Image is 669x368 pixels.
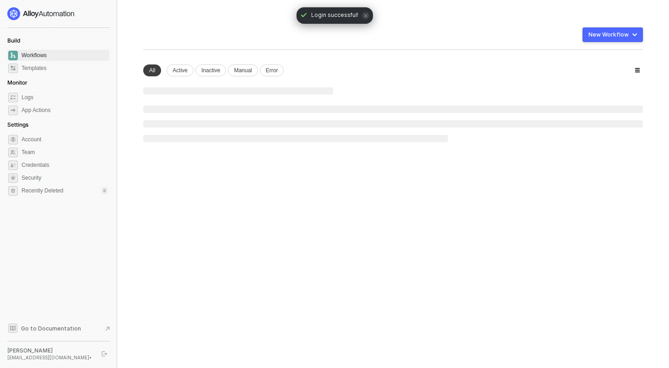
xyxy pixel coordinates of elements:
span: Settings [7,121,28,128]
div: App Actions [22,107,50,114]
span: icon-close [362,12,369,19]
div: Active [167,64,194,76]
span: team [8,148,18,157]
div: All [143,64,161,76]
a: Knowledge Base [7,323,110,334]
span: document-arrow [103,324,112,333]
div: 0 [102,187,108,194]
div: Inactive [195,64,226,76]
span: Recently Deleted [22,187,63,195]
a: logo [7,7,109,20]
span: settings [8,135,18,144]
span: dashboard [8,51,18,60]
span: credentials [8,160,18,170]
span: documentation [8,324,17,333]
span: Go to Documentation [21,325,81,332]
span: Templates [22,63,108,74]
span: Monitor [7,79,27,86]
button: New Workflow [583,27,643,42]
img: logo [7,7,75,20]
span: icon-logs [8,93,18,102]
span: logout [102,351,107,357]
div: [EMAIL_ADDRESS][DOMAIN_NAME] • [7,354,93,361]
span: marketplace [8,64,18,73]
div: New Workflow [588,31,629,38]
span: Logs [22,92,108,103]
span: Credentials [22,160,108,171]
span: settings [8,186,18,196]
span: security [8,173,18,183]
div: Error [260,64,284,76]
span: Build [7,37,20,44]
span: Account [22,134,108,145]
span: Security [22,172,108,183]
span: icon-app-actions [8,106,18,115]
div: Manual [228,64,258,76]
div: [PERSON_NAME] [7,347,93,354]
span: Team [22,147,108,158]
span: Login successful! [311,11,358,20]
span: Workflows [22,50,108,61]
span: icon-check [300,11,308,19]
